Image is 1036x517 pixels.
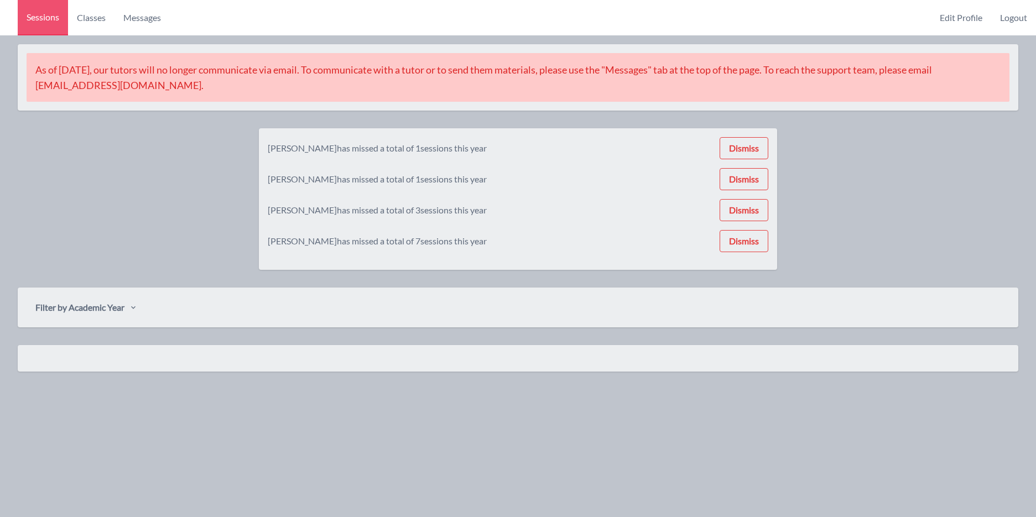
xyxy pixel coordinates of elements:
[27,296,144,318] button: Filter by Academic Year
[720,137,768,159] button: Dismiss
[268,234,487,248] div: [PERSON_NAME] has missed a total of 7 sessions this year
[268,173,487,186] div: [PERSON_NAME] has missed a total of 1 sessions this year
[268,142,487,155] div: [PERSON_NAME] has missed a total of 1 sessions this year
[123,11,161,24] span: Messages
[268,203,487,217] div: [PERSON_NAME] has missed a total of 3 sessions this year
[720,199,768,221] button: Dismiss
[27,53,1009,102] div: As of [DATE], our tutors will no longer communicate via email. To communicate with a tutor or to ...
[720,230,768,252] button: Dismiss
[720,168,768,190] button: Dismiss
